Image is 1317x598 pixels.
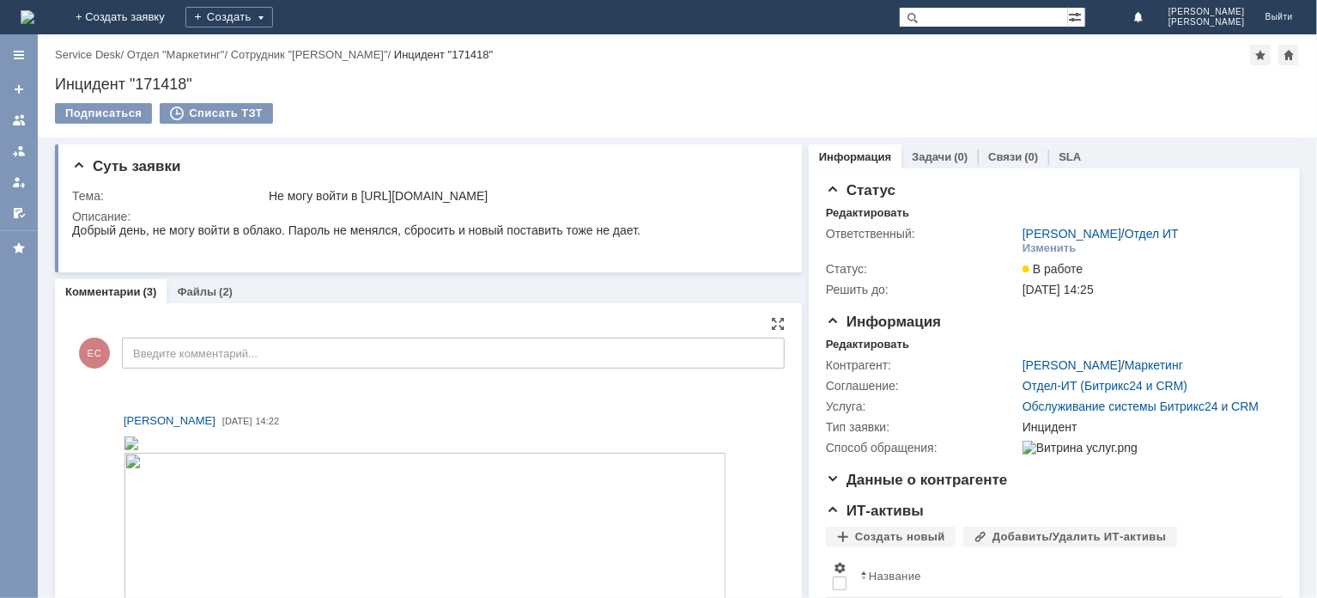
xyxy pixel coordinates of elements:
[5,76,33,103] a: Создать заявку
[1023,358,1121,372] a: [PERSON_NAME]
[826,206,909,220] div: Редактировать
[21,10,34,24] a: Перейти на домашнюю страницу
[5,199,33,227] a: Мои согласования
[826,420,1019,434] div: Тип заявки:
[124,412,215,430] a: [PERSON_NAME]
[1023,441,1138,455] img: Витрина услуг.png
[1023,283,1094,296] span: [DATE] 14:25
[826,338,909,351] div: Редактировать
[185,7,273,27] div: Создать
[1168,17,1245,27] span: [PERSON_NAME]
[1278,45,1299,65] div: Сделать домашней страницей
[127,48,231,61] div: /
[988,150,1022,163] a: Связи
[256,416,280,426] span: 14:22
[1059,150,1081,163] a: SLA
[21,10,34,24] img: logo
[869,570,921,583] div: Название
[394,48,493,61] div: Инцидент "171418"
[79,338,110,369] span: ЕС
[1125,358,1183,372] a: Маркетинг
[269,189,778,203] div: Не могу войти в [URL][DOMAIN_NAME]
[826,472,1008,488] span: Данные о контрагенте
[826,283,1019,296] div: Решить до:
[826,379,1019,393] div: Соглашение:
[222,416,252,426] span: [DATE]
[177,285,216,298] a: Файлы
[1068,8,1085,24] span: Расширенный поиск
[826,358,1019,372] div: Контрагент:
[912,150,951,163] a: Задачи
[5,107,33,134] a: Заявки на командах
[826,227,1019,241] div: Ответственный:
[231,48,388,61] a: Сотрудник "[PERSON_NAME]"
[219,285,233,298] div: (2)
[72,158,180,174] span: Суть заявки
[55,48,121,61] a: Service Desk
[826,262,1019,276] div: Статус:
[1250,45,1271,65] div: Добавить в избранное
[72,189,265,203] div: Тема:
[127,48,225,61] a: Отдел "Маркетинг"
[1125,227,1179,241] a: Отдел ИТ
[143,285,157,298] div: (3)
[1168,7,1245,17] span: [PERSON_NAME]
[826,314,941,330] span: Информация
[72,210,781,223] div: Описание:
[1023,420,1275,434] div: Инцидент
[5,137,33,165] a: Заявки в моей ответственности
[853,554,1269,598] th: Название
[826,503,924,519] span: ИТ-активы
[1023,262,1083,276] span: В работе
[55,48,127,61] div: /
[826,441,1019,455] div: Способ обращения:
[1023,227,1179,241] div: /
[819,150,891,163] a: Информация
[1023,241,1077,255] div: Изменить
[55,76,1300,93] div: Инцидент "171418"
[954,150,968,163] div: (0)
[231,48,394,61] div: /
[1025,150,1039,163] div: (0)
[5,168,33,196] a: Мои заявки
[833,561,847,575] span: Настройки
[771,317,785,331] div: На всю страницу
[65,285,141,298] a: Комментарии
[826,182,895,198] span: Статус
[1023,358,1183,372] div: /
[826,400,1019,413] div: Услуга:
[124,414,215,427] span: [PERSON_NAME]
[1023,379,1187,393] a: Отдел-ИТ (Битрикс24 и CRM)
[1023,400,1259,413] a: Обслуживание системы Битрикс24 и CRM
[1023,227,1121,241] a: [PERSON_NAME]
